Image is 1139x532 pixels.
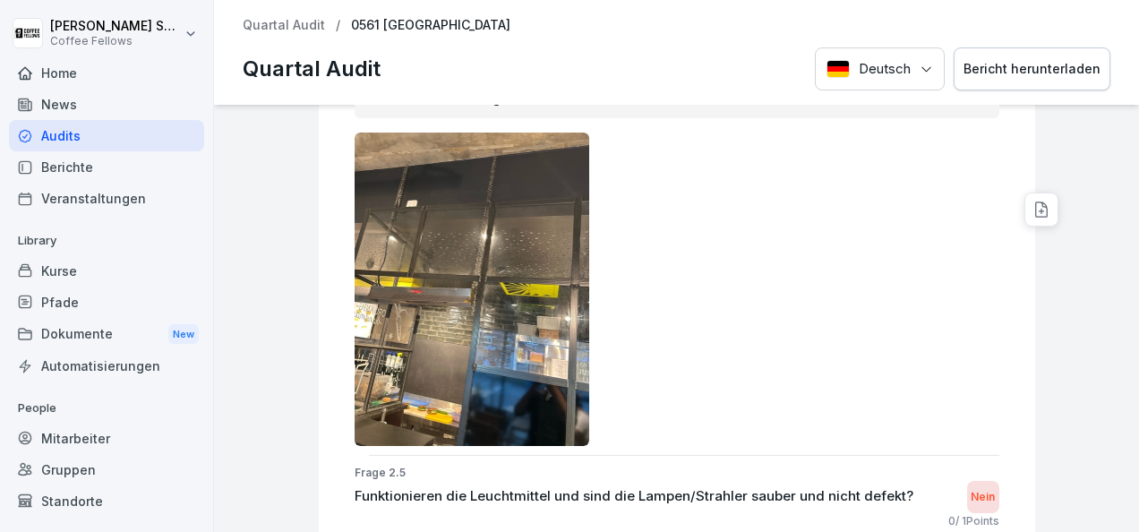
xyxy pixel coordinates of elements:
[9,318,204,351] a: DokumenteNew
[9,318,204,351] div: Dokumente
[336,18,340,33] p: /
[9,454,204,485] a: Gruppen
[9,485,204,517] a: Standorte
[815,47,945,91] button: Language
[351,18,510,33] p: 0561 [GEOGRAPHIC_DATA]
[9,394,204,423] p: People
[168,324,199,345] div: New
[859,59,911,80] p: Deutsch
[9,423,204,454] a: Mitarbeiter
[9,350,204,382] a: Automatisierungen
[963,59,1100,79] div: Bericht herunterladen
[355,486,913,507] p: Funktionieren die Leuchtmittel und sind die Lampen/Strahler sauber und nicht defekt?
[50,19,181,34] p: [PERSON_NAME] Seel
[9,183,204,214] a: Veranstaltungen
[355,465,999,481] p: Frage 2.5
[50,35,181,47] p: Coffee Fellows
[954,47,1110,91] button: Bericht herunterladen
[9,57,204,89] a: Home
[967,481,999,513] div: Nein
[9,120,204,151] a: Audits
[355,133,590,446] img: s3n84cb5rorovkw16pq6ixvg.png
[9,151,204,183] a: Berichte
[826,60,850,78] img: Deutsch
[243,53,381,85] p: Quartal Audit
[9,255,204,287] a: Kurse
[9,287,204,318] a: Pfade
[9,227,204,255] p: Library
[243,18,325,33] a: Quartal Audit
[948,513,999,529] p: 0 / 1 Points
[9,89,204,120] a: News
